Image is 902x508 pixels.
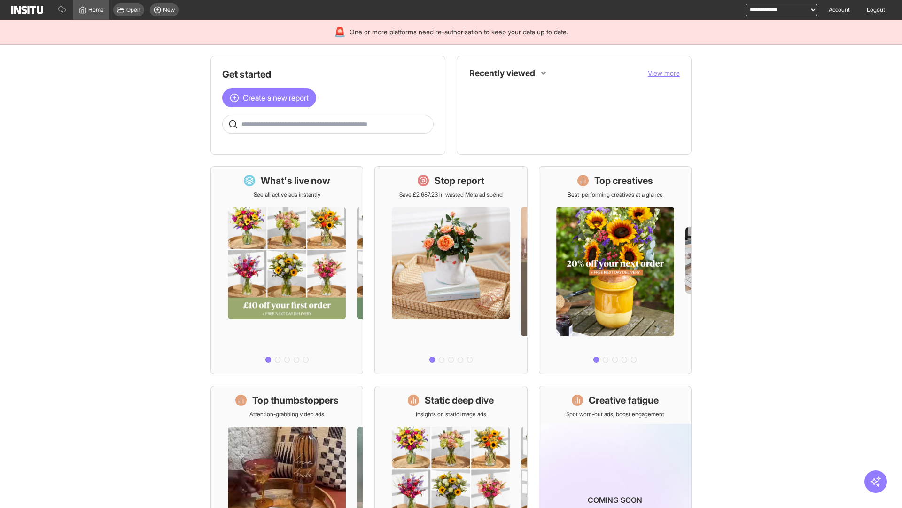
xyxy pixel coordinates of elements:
h1: What's live now [261,174,330,187]
span: Home [88,6,104,14]
p: Save £2,687.23 in wasted Meta ad spend [399,191,503,198]
img: Logo [11,6,43,14]
h1: Get started [222,68,434,81]
span: New [163,6,175,14]
p: Best-performing creatives at a glance [568,191,663,198]
button: Create a new report [222,88,316,107]
h1: Top creatives [594,174,653,187]
a: Top creativesBest-performing creatives at a glance [539,166,692,374]
span: One or more platforms need re-authorisation to keep your data up to date. [350,27,568,37]
h1: Stop report [435,174,484,187]
p: Attention-grabbing video ads [249,411,324,418]
p: See all active ads instantly [254,191,320,198]
span: Create a new report [243,92,309,103]
h1: Top thumbstoppers [252,394,339,407]
button: View more [648,69,680,78]
div: 🚨 [334,25,346,39]
p: Insights on static image ads [416,411,486,418]
a: What's live nowSee all active ads instantly [210,166,363,374]
h1: Static deep dive [425,394,494,407]
a: Stop reportSave £2,687.23 in wasted Meta ad spend [374,166,527,374]
span: Open [126,6,140,14]
span: View more [648,69,680,77]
